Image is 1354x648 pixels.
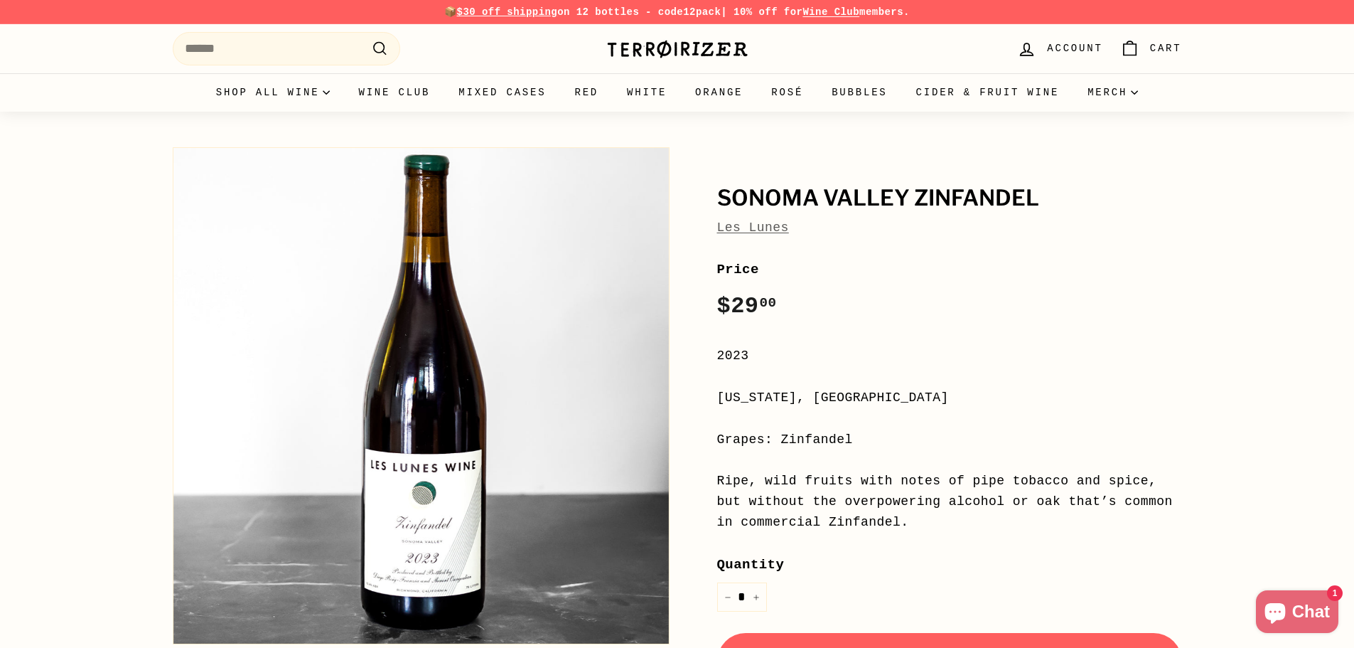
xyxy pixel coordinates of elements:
sup: 00 [759,295,776,311]
strong: 12pack [683,6,721,18]
a: Bubbles [817,73,901,112]
p: 📦 on 12 bottles - code | 10% off for members. [173,4,1182,20]
span: $30 off shipping [457,6,558,18]
h1: Sonoma Valley Zinfandel [717,186,1182,211]
a: Mixed Cases [444,73,560,112]
a: Orange [681,73,757,112]
summary: Merch [1073,73,1152,112]
button: Increase item quantity by one [746,583,767,612]
div: Ripe, wild fruits with notes of pipe tobacco and spice, but without the overpowering alcohol or o... [717,471,1182,532]
div: [US_STATE], [GEOGRAPHIC_DATA] [717,388,1182,408]
a: Les Lunes [717,221,789,235]
button: Reduce item quantity by one [717,583,738,612]
summary: Shop all wine [202,73,345,112]
div: Primary [144,73,1210,112]
a: Wine Club [344,73,444,112]
a: Account [1009,28,1111,70]
a: Red [560,73,613,112]
div: 2023 [717,346,1182,366]
label: Quantity [717,554,1182,575]
a: White [613,73,681,112]
a: Cart [1112,28,1191,70]
span: Account [1047,41,1102,56]
div: Grapes: Zinfandel [717,430,1182,450]
input: quantity [717,583,767,612]
span: $29 [717,293,777,319]
a: Rosé [757,73,817,112]
a: Cider & Fruit Wine [902,73,1074,112]
label: Price [717,259,1182,280]
span: Cart [1150,41,1182,56]
a: Wine Club [802,6,859,18]
inbox-online-store-chat: Shopify online store chat [1252,590,1343,637]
